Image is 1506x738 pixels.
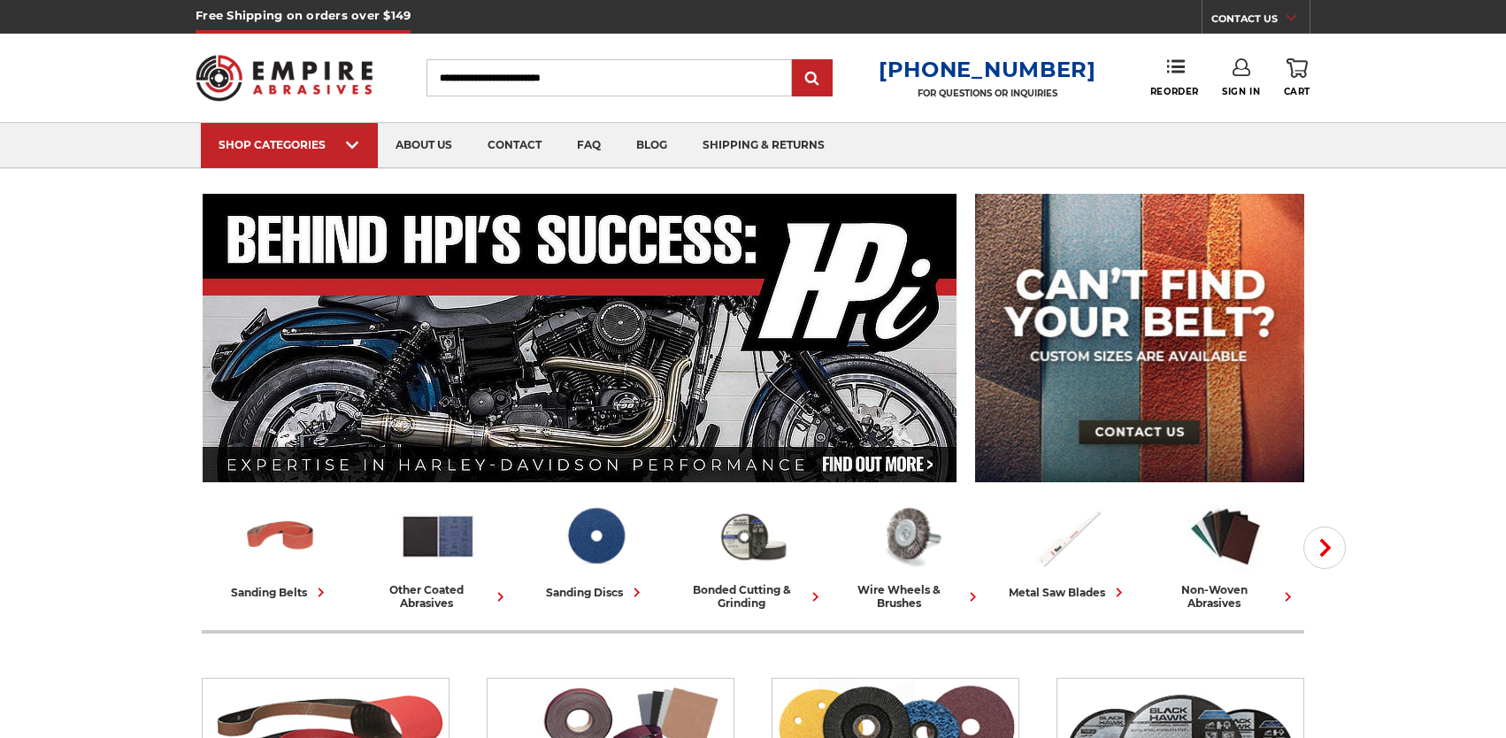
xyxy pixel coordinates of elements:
a: wire wheels & brushes [839,498,982,610]
img: Bonded Cutting & Grinding [714,498,792,574]
input: Submit [795,61,830,96]
div: other coated abrasives [366,583,510,610]
a: faq [559,123,619,168]
span: Reorder [1150,86,1199,97]
span: Cart [1284,86,1310,97]
div: sanding discs [546,583,646,602]
div: SHOP CATEGORIES [219,138,360,151]
a: [PHONE_NUMBER] [879,57,1096,82]
a: shipping & returns [685,123,842,168]
a: blog [619,123,685,168]
img: Sanding Belts [242,498,319,574]
img: Non-woven Abrasives [1187,498,1264,574]
a: sanding discs [524,498,667,602]
img: Sanding Discs [557,498,634,574]
a: Reorder [1150,58,1199,96]
a: about us [378,123,470,168]
a: contact [470,123,559,168]
div: metal saw blades [1009,583,1128,602]
a: CONTACT US [1211,9,1310,34]
button: Next [1303,527,1346,569]
img: Metal Saw Blades [1029,498,1107,574]
div: sanding belts [231,583,330,602]
div: wire wheels & brushes [839,583,982,610]
img: Banner for an interview featuring Horsepower Inc who makes Harley performance upgrades featured o... [203,194,957,482]
div: bonded cutting & grinding [681,583,825,610]
img: Other Coated Abrasives [399,498,477,574]
img: Wire Wheels & Brushes [872,498,949,574]
div: non-woven abrasives [1154,583,1297,610]
a: Cart [1284,58,1310,97]
a: other coated abrasives [366,498,510,610]
a: bonded cutting & grinding [681,498,825,610]
img: promo banner for custom belts. [975,194,1304,482]
a: non-woven abrasives [1154,498,1297,610]
p: FOR QUESTIONS OR INQUIRIES [879,88,1096,99]
a: sanding belts [209,498,352,602]
span: Sign In [1222,86,1260,97]
a: metal saw blades [996,498,1140,602]
img: Empire Abrasives [196,43,373,112]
